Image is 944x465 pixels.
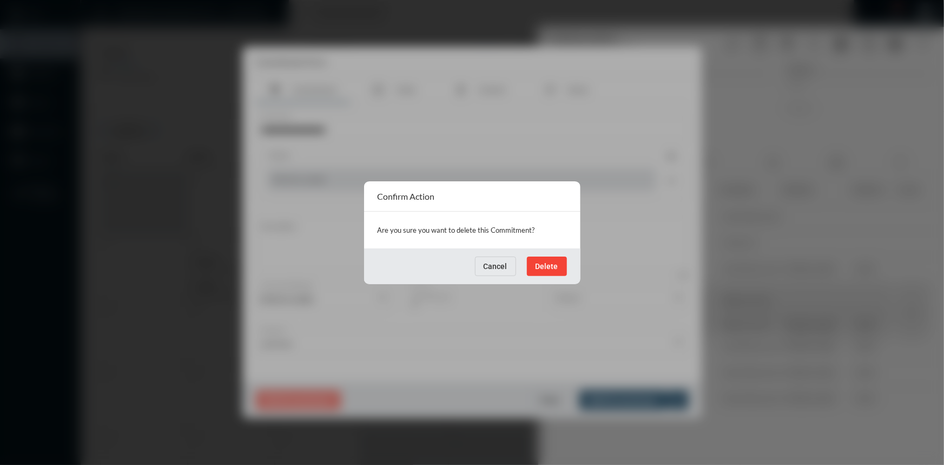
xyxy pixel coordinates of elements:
[527,257,567,276] button: Delete
[484,262,507,271] span: Cancel
[378,222,567,238] p: Are you sure you want to delete this Commitment?
[378,191,435,201] h2: Confirm Action
[475,257,516,276] button: Cancel
[536,262,558,271] span: Delete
